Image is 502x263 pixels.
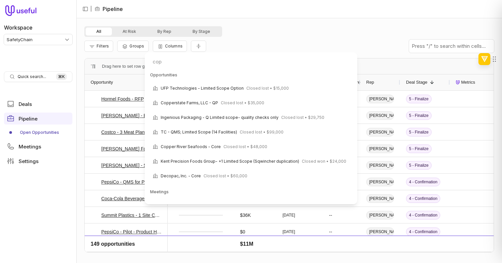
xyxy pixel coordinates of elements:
span: Copper River Seafoods - Core [161,143,221,151]
div: Suggestions [147,71,355,202]
span: [DATE] [277,201,291,209]
span: Closed lost • $99,000 [240,128,284,136]
span: Closed lost • $29,750 [281,114,324,122]
span: Closed lost • $48,000 [223,143,267,151]
span: UFP Technologies - Limited Scope Option [161,84,244,92]
span: Copperstate Farms, LLC - QP [161,99,218,107]
span: TC - QMS; Limited Scope (14 Facilities) [161,128,237,136]
span: Closed won • $24,000 [302,157,346,165]
span: Closed lost • $60,000 [204,172,247,180]
span: Caro Nut Company <> SafetyChain: Contract + Scope Q&A [161,201,275,209]
span: Ingenious Packaging - Q Limited scope- quality checks only [161,114,279,122]
span: Decopac, Inc. - Core [161,172,201,180]
span: Closed lost • $35,000 [221,99,264,107]
div: Opportunities [150,71,352,79]
span: Closed lost • $15,000 [246,84,289,92]
input: Search for pages and commands... [147,55,355,68]
span: Kent Precision Foods Group- +1 Limited Scope (Sqwincher duplication) [161,157,299,165]
div: Meetings [150,188,352,196]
